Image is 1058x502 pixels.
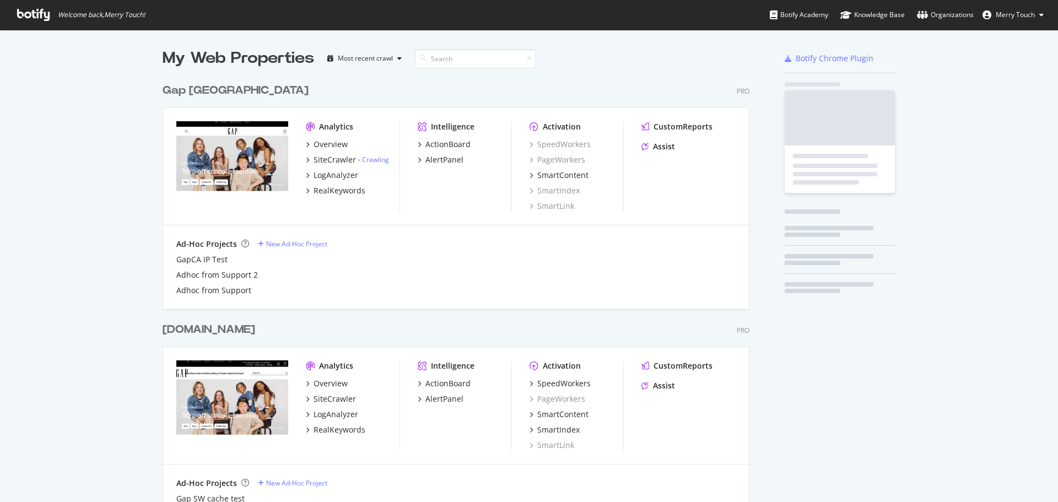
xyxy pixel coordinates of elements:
[543,360,581,371] div: Activation
[418,154,463,165] a: AlertPanel
[319,360,353,371] div: Analytics
[654,121,712,132] div: CustomReports
[654,360,712,371] div: CustomReports
[176,121,288,210] img: Gapcanada.ca
[530,440,574,451] a: SmartLink
[840,9,905,20] div: Knowledge Base
[641,121,712,132] a: CustomReports
[537,424,580,435] div: SmartIndex
[770,9,828,20] div: Botify Academy
[163,83,309,99] div: Gap [GEOGRAPHIC_DATA]
[737,326,749,335] div: Pro
[530,154,585,165] a: PageWorkers
[425,393,463,404] div: AlertPanel
[58,10,145,19] span: Welcome back, Merry Touch !
[530,170,589,181] a: SmartContent
[425,154,463,165] div: AlertPanel
[358,155,389,164] div: -
[530,409,589,420] a: SmartContent
[176,360,288,450] img: Gap.com
[653,141,675,152] div: Assist
[431,360,474,371] div: Intelligence
[163,322,260,338] a: [DOMAIN_NAME]
[537,378,591,389] div: SpeedWorkers
[785,53,873,64] a: Botify Chrome Plugin
[537,170,589,181] div: SmartContent
[431,121,474,132] div: Intelligence
[306,393,356,404] a: SiteCrawler
[306,378,348,389] a: Overview
[314,185,365,196] div: RealKeywords
[641,360,712,371] a: CustomReports
[530,185,580,196] a: SmartIndex
[163,83,313,99] a: Gap [GEOGRAPHIC_DATA]
[653,380,675,391] div: Assist
[176,254,228,265] a: GapCA IP Test
[425,139,471,150] div: ActionBoard
[266,239,327,249] div: New Ad-Hoc Project
[314,409,358,420] div: LogAnalyzer
[306,185,365,196] a: RealKeywords
[163,322,255,338] div: [DOMAIN_NAME]
[641,380,675,391] a: Assist
[530,378,591,389] a: SpeedWorkers
[323,50,406,67] button: Most recent crawl
[641,141,675,152] a: Assist
[306,424,365,435] a: RealKeywords
[543,121,581,132] div: Activation
[362,155,389,164] a: Crawling
[306,139,348,150] a: Overview
[796,53,873,64] div: Botify Chrome Plugin
[258,478,327,488] a: New Ad-Hoc Project
[176,239,237,250] div: Ad-Hoc Projects
[314,393,356,404] div: SiteCrawler
[425,378,471,389] div: ActionBoard
[996,10,1035,19] span: Merry Touch
[306,154,389,165] a: SiteCrawler- Crawling
[163,47,314,69] div: My Web Properties
[537,409,589,420] div: SmartContent
[314,170,358,181] div: LogAnalyzer
[266,478,327,488] div: New Ad-Hoc Project
[258,239,327,249] a: New Ad-Hoc Project
[176,269,258,280] a: Adhoc from Support 2
[418,393,463,404] a: AlertPanel
[415,49,536,68] input: Search
[306,170,358,181] a: LogAnalyzer
[314,378,348,389] div: Overview
[306,409,358,420] a: LogAnalyzer
[974,6,1052,24] button: Merry Touch
[530,424,580,435] a: SmartIndex
[418,139,471,150] a: ActionBoard
[338,55,393,62] div: Most recent crawl
[530,201,574,212] a: SmartLink
[737,87,749,96] div: Pro
[314,424,365,435] div: RealKeywords
[176,285,251,296] a: Adhoc from Support
[530,393,585,404] a: PageWorkers
[418,378,471,389] a: ActionBoard
[176,478,237,489] div: Ad-Hoc Projects
[917,9,974,20] div: Organizations
[314,154,356,165] div: SiteCrawler
[530,139,591,150] a: SpeedWorkers
[319,121,353,132] div: Analytics
[314,139,348,150] div: Overview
